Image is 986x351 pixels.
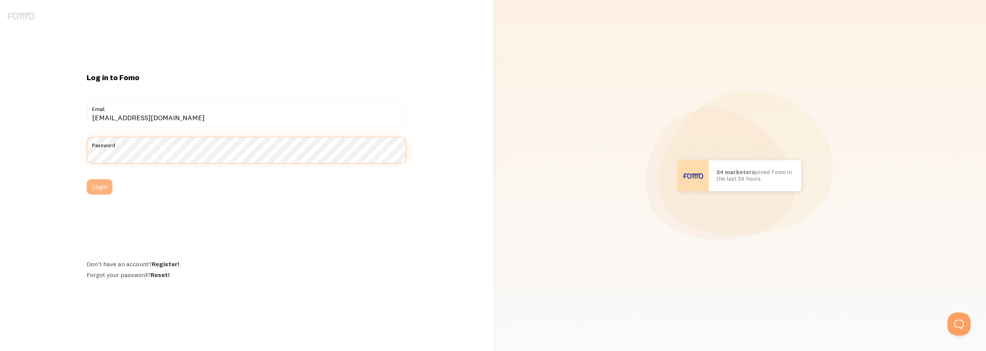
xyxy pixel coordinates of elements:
[716,169,793,182] p: joined Fomo in the last 24 hours
[716,168,755,176] b: 24 marketers
[87,72,406,82] h1: Log in to Fomo
[87,271,406,279] div: Forgot your password?
[947,312,971,336] iframe: Help Scout Beacon - Open
[87,101,406,114] label: Email
[87,179,112,195] button: Login
[87,137,406,150] label: Password
[152,260,179,268] a: Register!
[151,271,169,279] a: Reset!
[7,12,35,20] img: fomo-logo-gray-b99e0e8ada9f9040e2984d0d95b3b12da0074ffd48d1e5cb62ac37fc77b0b268.svg
[87,260,406,268] div: Don't have an account?
[678,160,709,191] img: User avatar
